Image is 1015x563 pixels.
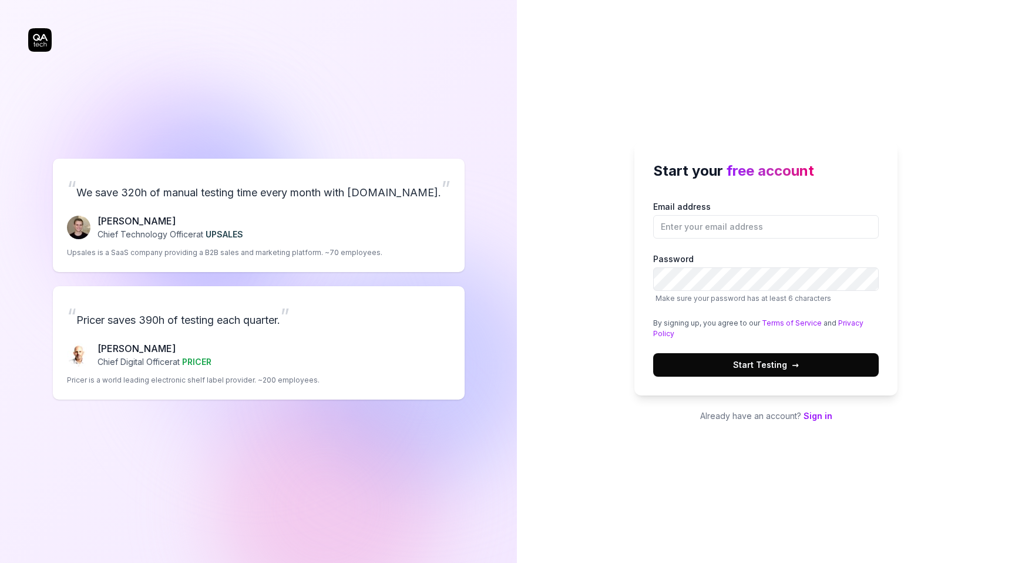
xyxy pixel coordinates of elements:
h2: Start your [653,160,879,182]
label: Password [653,253,879,304]
span: ” [280,303,290,329]
button: Start Testing→ [653,353,879,377]
img: Fredrik Seidl [67,216,90,239]
span: “ [67,303,76,329]
p: Pricer saves 390h of testing each quarter. [67,300,451,332]
label: Email address [653,200,879,239]
div: By signing up, you agree to our and [653,318,879,339]
span: UPSALES [206,229,243,239]
span: → [792,358,799,371]
img: Chris Chalkitis [67,343,90,367]
span: Make sure your password has at least 6 characters [656,294,831,303]
p: [PERSON_NAME] [98,341,211,356]
p: Chief Technology Officer at [98,228,243,240]
span: ” [441,176,451,202]
input: PasswordMake sure your password has at least 6 characters [653,267,879,291]
a: Sign in [804,411,832,421]
span: Start Testing [733,358,799,371]
p: Already have an account? [634,410,898,422]
span: “ [67,176,76,202]
span: PRICER [182,357,211,367]
p: Upsales is a SaaS company providing a B2B sales and marketing platform. ~70 employees. [67,247,382,258]
input: Email address [653,215,879,239]
p: [PERSON_NAME] [98,214,243,228]
p: We save 320h of manual testing time every month with [DOMAIN_NAME]. [67,173,451,205]
span: free account [727,162,814,179]
a: Terms of Service [762,319,822,327]
p: Chief Digital Officer at [98,356,211,368]
a: Privacy Policy [653,319,863,338]
a: “Pricer saves 390h of testing each quarter.”Chris Chalkitis[PERSON_NAME]Chief Digital Officerat P... [53,286,465,400]
a: “We save 320h of manual testing time every month with [DOMAIN_NAME].”Fredrik Seidl[PERSON_NAME]Ch... [53,159,465,272]
p: Pricer is a world leading electronic shelf label provider. ~200 employees. [67,375,320,386]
